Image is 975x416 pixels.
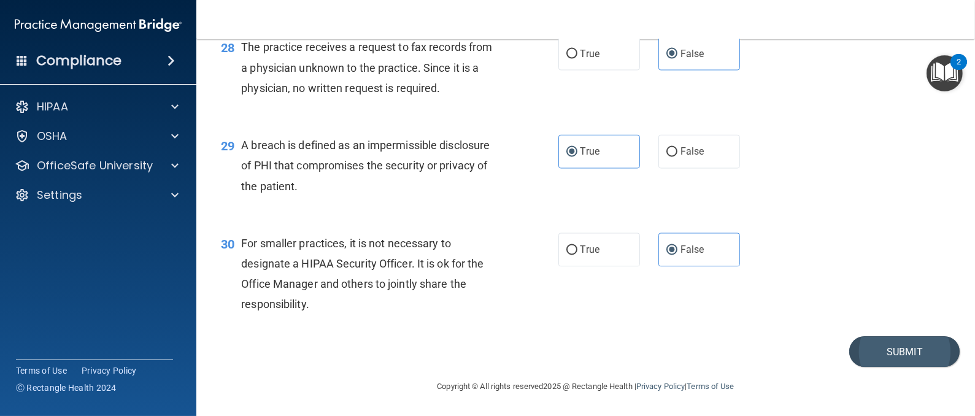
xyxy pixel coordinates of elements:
div: Copyright © All rights reserved 2025 @ Rectangle Health | | [362,367,810,406]
p: OfficeSafe University [37,158,153,173]
a: OSHA [15,129,179,144]
p: HIPAA [37,99,68,114]
input: True [566,50,577,59]
button: Submit [849,336,960,368]
div: 2 [957,62,961,78]
span: False [680,244,704,256]
a: Terms of Use [687,382,734,391]
span: A breach is defined as an impermissible disclosure of PHI that compromises the security or privac... [241,139,490,192]
a: Settings [15,188,179,202]
input: False [666,246,677,255]
a: OfficeSafe University [15,158,179,173]
span: True [580,244,599,256]
button: Open Resource Center, 2 new notifications [927,55,963,91]
a: Privacy Policy [636,382,685,391]
p: OSHA [37,129,67,144]
input: True [566,246,577,255]
a: HIPAA [15,99,179,114]
input: True [566,148,577,157]
span: 30 [221,237,234,252]
p: Settings [37,188,82,202]
img: PMB logo [15,13,182,37]
input: False [666,50,677,59]
a: Privacy Policy [82,364,137,377]
span: True [580,146,599,158]
span: 29 [221,139,234,153]
h4: Compliance [36,52,121,69]
span: The practice receives a request to fax records from a physician unknown to the practice. Since it... [241,40,492,94]
a: Terms of Use [16,364,67,377]
span: For smaller practices, it is not necessary to designate a HIPAA Security Officer. It is ok for th... [241,237,484,311]
span: 28 [221,40,234,55]
input: False [666,148,677,157]
span: False [680,48,704,60]
span: False [680,146,704,158]
span: True [580,48,599,60]
span: Ⓒ Rectangle Health 2024 [16,382,117,394]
